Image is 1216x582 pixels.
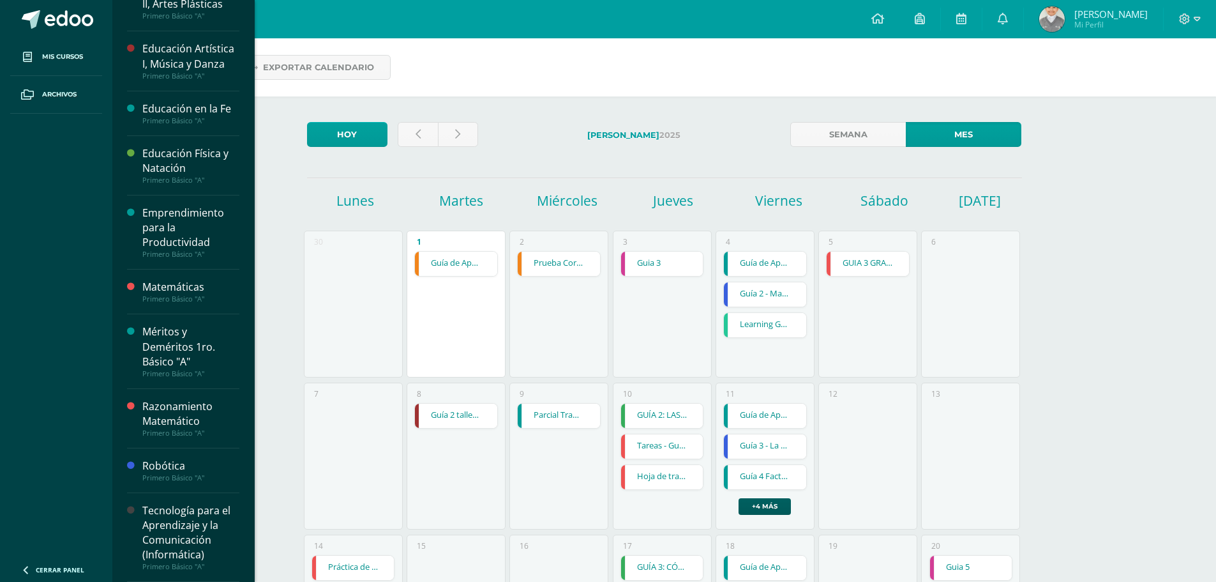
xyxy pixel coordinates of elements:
[142,459,239,473] div: Robótica
[417,236,421,247] div: 1
[723,282,807,307] div: Guía 2 - Mano robótica | Tarea
[621,556,703,580] a: GUÍA 3: CÓMIC - COMPRENSIÓN LECTORA
[142,102,239,116] div: Educación en la Fe
[229,55,391,80] a: Exportar calendario
[414,403,498,429] div: Guía 2 talleres de Música | Tarea
[415,404,497,428] a: Guía 2 talleres de Música
[723,555,807,581] div: Guía de Aprendizaje No. 4 | Tarea
[829,236,833,247] div: 5
[516,192,618,210] h1: Miércoles
[142,280,239,295] div: Matemáticas
[312,556,394,580] a: Práctica de Mediciones
[417,540,426,551] div: 15
[312,555,395,581] div: Práctica de Mediciones | Tarea
[723,403,807,429] div: Guía de Aprendizaje No. 3 | Tarea
[827,252,909,276] a: GUIA 3 GRAMATE
[142,369,239,378] div: Primero Básico "A"
[142,146,239,185] a: Educación Física y NataciónPrimero Básico "A"
[518,404,600,428] a: Parcial Trabajo [PERSON_NAME]
[723,312,807,338] div: Learning Guide 2 | Tarea
[520,236,524,247] div: 2
[518,252,600,276] a: Prueba Corta. III Unidad
[142,102,239,125] a: Educación en la FePrimero Básico "A"
[930,556,1012,580] a: Guia 5
[929,555,1013,581] div: Guia 5 | Tarea
[517,251,601,277] div: Prueba Corta. III Unidad | Tarea
[142,42,239,80] a: Educación Artística I, Música y DanzaPrimero Básico "A"
[263,56,374,79] span: Exportar calendario
[42,89,77,100] span: Archivos
[724,404,806,428] a: Guía de Aprendizaje No. 3
[304,192,407,210] h1: Lunes
[723,251,807,277] div: Guía de Aprendizaje No. 2 | Tarea
[726,388,735,399] div: 11
[142,399,239,429] div: Razonamiento Matemático
[520,540,529,551] div: 16
[142,42,239,71] div: Educación Artística I, Música y Danza
[417,388,421,399] div: 8
[307,122,387,147] a: Hoy
[1074,19,1148,30] span: Mi Perfil
[314,540,323,551] div: 14
[1074,8,1148,20] span: [PERSON_NAME]
[723,434,807,459] div: Guía 3 - La perrita Kiki | Tarea
[142,429,239,438] div: Primero Básico "A"
[142,250,239,259] div: Primero Básico "A"
[621,252,703,276] a: Guia 3
[931,540,940,551] div: 20
[142,473,239,482] div: Primero Básico "A"
[834,192,936,210] h1: Sábado
[906,122,1021,147] a: Mes
[142,280,239,303] a: MatemáticasPrimero Básico "A"
[42,52,83,62] span: Mis cursos
[142,562,239,571] div: Primero Básico "A"
[829,540,837,551] div: 19
[724,556,806,580] a: Guía de Aprendizaje No. 4
[488,122,780,148] label: 2025
[142,295,239,303] div: Primero Básico "A"
[415,252,497,276] a: Guía de Aprendizaje 2.
[142,399,239,438] a: Razonamiento MatemáticoPrimero Básico "A"
[621,465,703,489] a: Hoja de trabajo - Guía 2
[142,459,239,482] a: RobóticaPrimero Básico "A"
[410,192,513,210] h1: Martes
[620,555,704,581] div: GUÍA 3: CÓMIC - COMPRENSIÓN LECTORA | Tarea
[517,403,601,429] div: Parcial Trabajo de madera | Tarea
[724,434,806,459] a: Guía 3 - La perrita Kiki
[1039,6,1065,32] img: c7b207d7e2256d095ef6bd27d7dcf1d6.png
[142,176,239,185] div: Primero Básico "A"
[829,388,837,399] div: 12
[724,252,806,276] a: Guía de Aprendizaje No. 2
[520,388,524,399] div: 9
[142,503,239,571] a: Tecnología para el Aprendizaje y la Comunicación (Informática)Primero Básico "A"
[142,116,239,125] div: Primero Básico "A"
[724,465,806,489] a: Guía 4 Facturas
[142,325,239,378] a: Méritos y Deméritos 1ro. Básico "A"Primero Básico "A"
[142,206,239,250] div: Emprendimiento para la Productividad
[142,325,239,369] div: Méritos y Deméritos 1ro. Básico "A"
[414,251,498,277] div: Guía de Aprendizaje 2. | Tarea
[724,282,806,307] a: Guía 2 - Mano robótica
[623,540,632,551] div: 17
[726,236,730,247] div: 4
[314,236,323,247] div: 30
[620,251,704,277] div: Guia 3 | Tarea
[726,540,735,551] div: 18
[142,146,239,176] div: Educación Física y Natación
[36,565,84,574] span: Cerrar panel
[931,388,940,399] div: 13
[587,130,659,140] strong: [PERSON_NAME]
[314,388,319,399] div: 7
[623,388,632,399] div: 10
[724,313,806,337] a: Learning Guide 2
[10,76,102,114] a: Archivos
[10,38,102,76] a: Mis cursos
[142,11,239,20] div: Primero Básico "A"
[623,236,627,247] div: 3
[621,404,703,428] a: GUÍA 2: LAS ORACIONES
[620,464,704,490] div: Hoja de trabajo - Guía 2 | Tarea
[959,192,975,210] h1: [DATE]
[142,72,239,80] div: Primero Básico "A"
[826,251,910,277] div: GUIA 3 GRAMATE | Tarea
[621,434,703,459] a: Tareas - Guía 2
